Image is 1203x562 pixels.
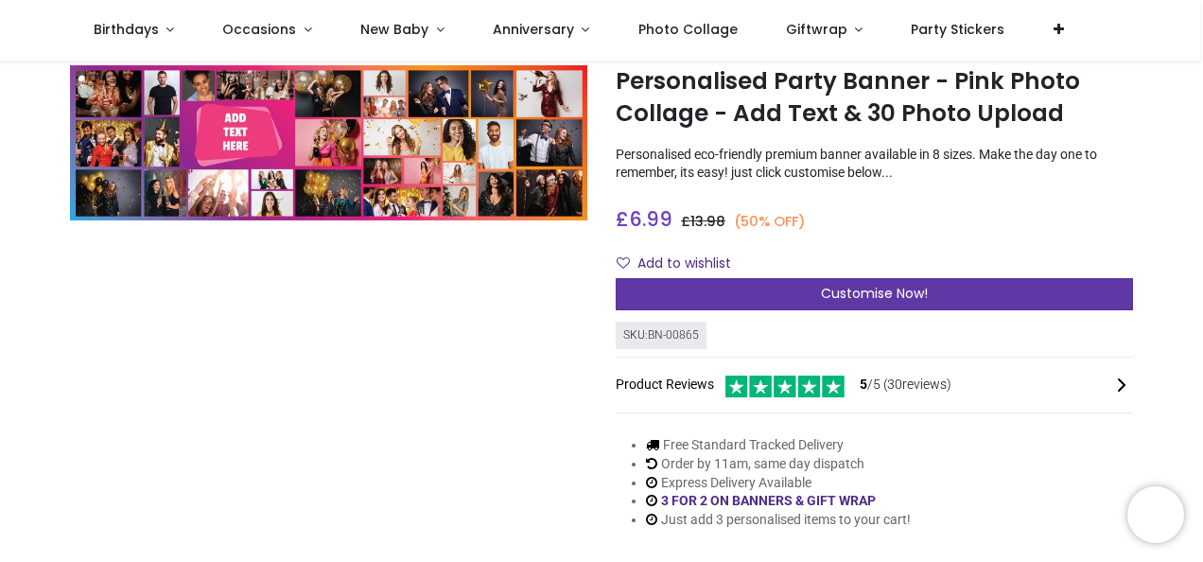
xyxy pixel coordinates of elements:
span: 6.99 [629,205,672,233]
iframe: Brevo live chat [1127,486,1184,543]
span: £ [681,212,725,231]
button: Add to wishlistAdd to wishlist [616,248,747,280]
span: Occasions [222,20,296,39]
small: (50% OFF) [734,212,806,232]
span: 5 [860,377,867,392]
span: /5 ( 30 reviews) [860,376,951,395]
span: £ [616,205,672,233]
li: Free Standard Tracked Delivery [646,436,911,455]
i: Add to wishlist [617,256,630,270]
img: Personalised Party Banner - Pink Photo Collage - Add Text & 30 Photo Upload [70,65,587,220]
li: Order by 11am, same day dispatch [646,455,911,474]
span: Birthdays [94,20,159,39]
li: Express Delivery Available [646,474,911,493]
a: 3 FOR 2 ON BANNERS & GIFT WRAP [661,493,876,508]
span: New Baby [360,20,428,39]
div: SKU: BN-00865 [616,322,706,349]
p: Personalised eco-friendly premium banner available in 8 sizes. Make the day one to remember, its ... [616,146,1133,183]
li: Just add 3 personalised items to your cart! [646,511,911,530]
h1: Personalised Party Banner - Pink Photo Collage - Add Text & 30 Photo Upload [616,65,1133,131]
span: Photo Collage [638,20,738,39]
span: Giftwrap [786,20,847,39]
div: Product Reviews [616,373,1133,398]
span: Party Stickers [911,20,1004,39]
span: 13.98 [690,212,725,231]
span: Customise Now! [821,284,928,303]
span: Anniversary [493,20,574,39]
